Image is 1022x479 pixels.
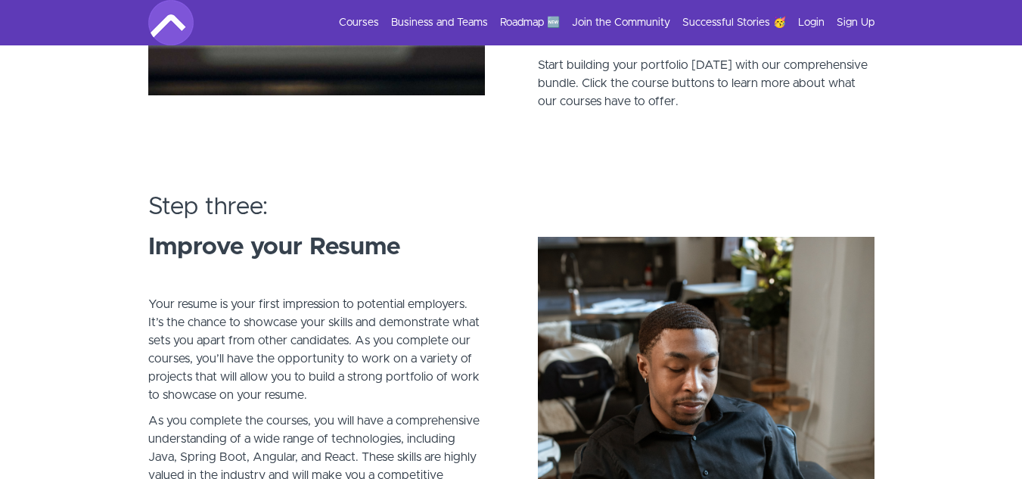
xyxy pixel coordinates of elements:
a: Login [798,15,825,30]
a: Business and Teams [391,15,488,30]
a: Join the Community [572,15,670,30]
strong: Improve your Resume [148,235,400,260]
a: Successful Stories 🥳 [682,15,786,30]
a: Roadmap 🆕 [500,15,560,30]
a: Courses [339,15,379,30]
p: Your resume is your first impression to potential employers. It’s the chance to showcase your ski... [148,295,485,404]
a: Sign Up [837,15,874,30]
h3: Step three: [148,189,485,226]
p: Start building your portfolio [DATE] with our comprehensive bundle. Click the course buttons to l... [538,56,874,129]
